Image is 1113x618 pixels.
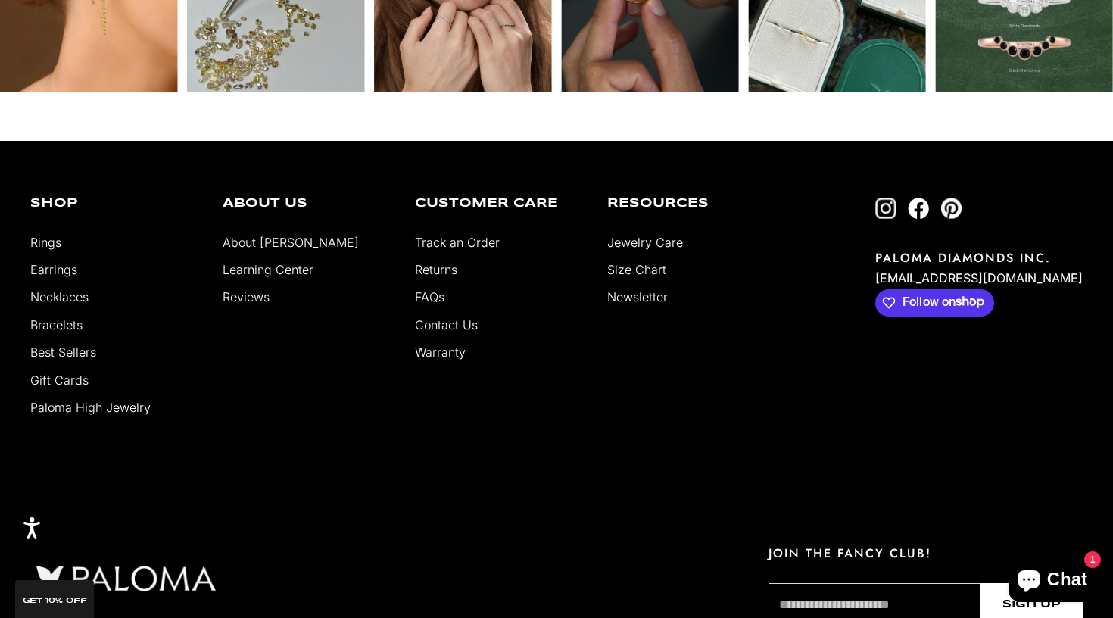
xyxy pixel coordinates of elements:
a: Jewelry Care [607,235,683,250]
a: Size Chart [607,262,666,277]
a: Learning Center [223,262,313,277]
a: Follow on Instagram [875,198,896,219]
a: Warranty [415,345,466,360]
a: Bracelets [30,317,83,332]
p: [EMAIL_ADDRESS][DOMAIN_NAME] [875,267,1083,289]
p: PALOMA DIAMONDS INC. [875,249,1083,267]
div: GET 10% Off [15,580,94,618]
a: Newsletter [607,289,668,304]
a: Track an Order [415,235,500,250]
a: Best Sellers [30,345,96,360]
a: Gift Cards [30,373,89,388]
a: Reviews [223,289,270,304]
span: Sign Up [1002,596,1061,613]
inbox-online-store-chat: Shopify online store chat [1004,557,1101,606]
a: Contact Us [415,317,478,332]
a: Earrings [30,262,77,277]
img: footer logo [30,562,221,595]
span: GET 10% Off [23,597,87,604]
p: Customer Care [415,198,585,210]
a: Rings [30,235,61,250]
p: Shop [30,198,200,210]
a: Necklaces [30,289,89,304]
a: Returns [415,262,457,277]
p: About Us [223,198,392,210]
a: Paloma High Jewelry [30,400,151,415]
p: Resources [607,198,777,210]
a: About [PERSON_NAME] [223,235,359,250]
a: Follow on Pinterest [940,198,962,219]
p: JOIN THE FANCY CLUB! [768,545,1083,562]
a: FAQs [415,289,444,304]
a: Follow on Facebook [908,198,929,219]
